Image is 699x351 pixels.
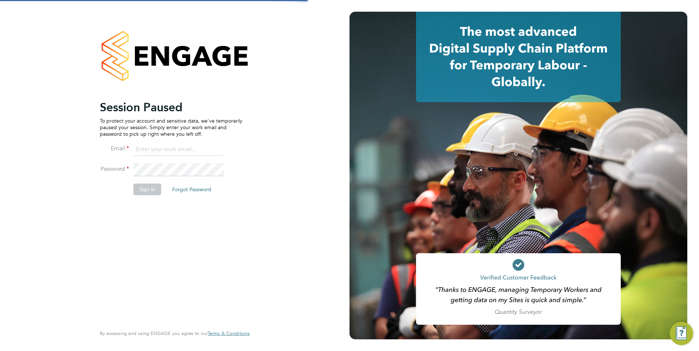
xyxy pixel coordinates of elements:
label: Email [100,145,129,153]
p: To protect your account and sensitive data, we've temporarily paused your session. Simply enter y... [100,117,242,138]
h2: Session Paused [100,100,242,115]
span: By accessing and using ENGAGE you agree to our [100,330,250,336]
a: Terms & Conditions [208,331,250,336]
button: Engage Resource Center [670,322,693,345]
label: Password [100,165,129,173]
button: Forgot Password [166,184,217,195]
input: Enter your work email... [133,143,224,156]
button: Sign In [133,184,161,195]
